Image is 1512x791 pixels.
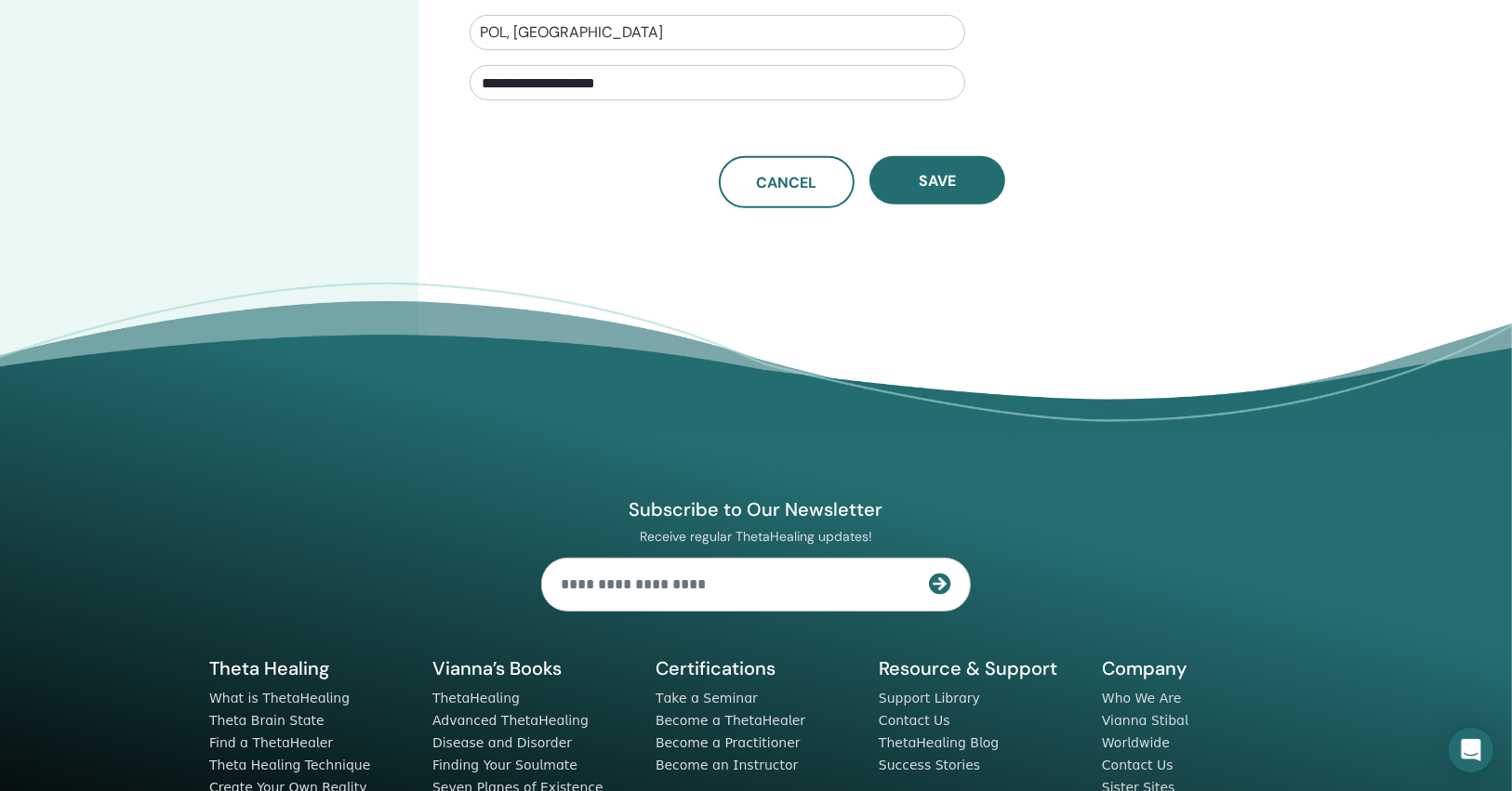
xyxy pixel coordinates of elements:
a: Become a Practitioner [656,735,801,750]
a: What is ThetaHealing [209,691,350,705]
a: Find a ThetaHealer [209,735,333,750]
a: Become a ThetaHealer [656,713,805,728]
h5: Vianna’s Books [432,656,633,680]
button: Save [869,156,1005,204]
h4: Subscribe to Our Newsletter [541,497,971,521]
h5: Resource & Support [879,656,1080,680]
a: Contact Us [1102,758,1174,772]
a: Finding Your Soulmate [432,758,577,772]
a: Theta Healing Technique [209,758,370,772]
a: Advanced ThetaHealing [432,713,589,728]
span: Cancel [756,173,816,192]
a: Success Stories [879,758,980,772]
h5: Theta Healing [209,656,410,680]
a: Become an Instructor [656,758,798,772]
a: Take a Seminar [656,691,758,705]
a: Theta Brain State [209,713,325,728]
a: ThetaHealing [432,691,520,705]
a: Who We Are [1102,691,1181,705]
a: Worldwide [1102,735,1170,750]
span: Save [919,171,956,191]
p: Receive regular ThetaHealing updates! [541,528,971,545]
a: ThetaHealing Blog [879,735,999,750]
a: Support Library [879,691,980,705]
a: Vianna Stibal [1102,713,1188,728]
a: Disease and Disorder [432,735,572,750]
h5: Company [1102,656,1303,680]
a: Cancel [719,156,855,208]
div: Open Intercom Messenger [1449,728,1493,772]
a: Contact Us [879,713,950,728]
h5: Certifications [656,656,856,680]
